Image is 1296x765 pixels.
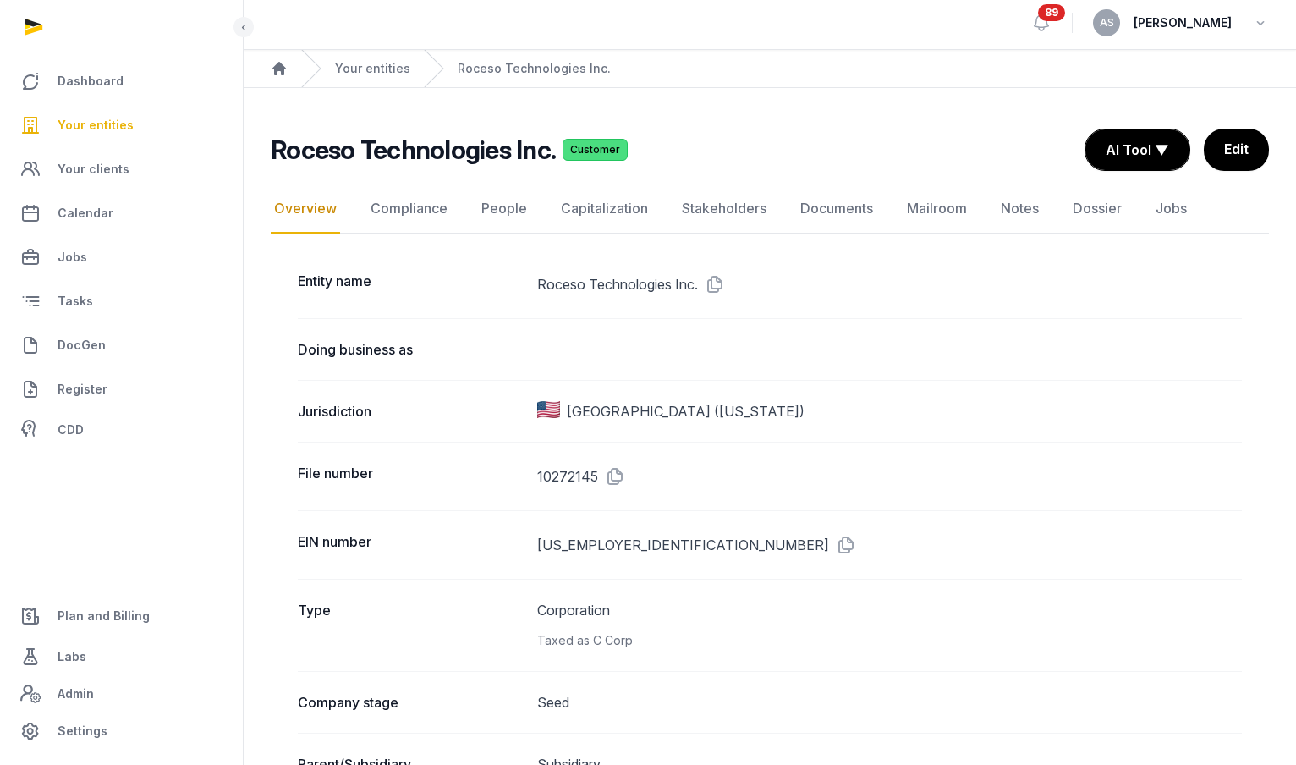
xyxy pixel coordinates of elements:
dt: Type [298,600,524,651]
button: AS [1093,9,1120,36]
dd: Roceso Technologies Inc. [537,271,1242,298]
a: Tasks [14,281,229,322]
span: Customer [563,139,628,161]
span: [GEOGRAPHIC_DATA] ([US_STATE]) [567,401,805,421]
a: Plan and Billing [14,596,229,636]
dt: Jurisdiction [298,401,524,421]
span: Settings [58,721,107,741]
span: Admin [58,684,94,704]
a: Dashboard [14,61,229,102]
a: DocGen [14,325,229,366]
dd: Corporation [537,600,1242,651]
a: Compliance [367,184,451,234]
a: Notes [997,184,1042,234]
span: Plan and Billing [58,606,150,626]
dd: [US_EMPLOYER_IDENTIFICATION_NUMBER] [537,531,1242,559]
dt: Entity name [298,271,524,298]
a: Roceso Technologies Inc. [458,60,611,77]
a: Register [14,369,229,410]
a: Documents [797,184,876,234]
span: AS [1100,18,1114,28]
span: Your clients [58,159,129,179]
a: Overview [271,184,340,234]
span: DocGen [58,335,106,355]
a: Settings [14,711,229,751]
nav: Breadcrumb [244,50,1296,88]
span: Your entities [58,115,134,135]
span: [PERSON_NAME] [1134,13,1232,33]
a: People [478,184,530,234]
button: AI Tool ▼ [1085,129,1189,170]
dt: Doing business as [298,339,524,360]
dt: File number [298,463,524,490]
a: Edit [1204,129,1269,171]
span: Jobs [58,247,87,267]
span: Calendar [58,203,113,223]
a: Your entities [14,105,229,146]
a: Mailroom [903,184,970,234]
a: Your entities [335,60,410,77]
span: Register [58,379,107,399]
span: Dashboard [58,71,124,91]
dt: EIN number [298,531,524,559]
a: Your clients [14,149,229,190]
a: Jobs [14,237,229,278]
h2: Roceso Technologies Inc. [271,135,556,165]
span: 89 [1038,4,1065,21]
dt: Company stage [298,692,524,713]
a: Dossier [1069,184,1125,234]
a: CDD [14,413,229,447]
dd: Seed [537,692,1242,713]
span: Tasks [58,291,93,311]
div: Taxed as C Corp [537,630,1242,651]
a: Capitalization [557,184,651,234]
a: Stakeholders [678,184,770,234]
a: Admin [14,677,229,711]
span: CDD [58,420,84,440]
a: Jobs [1152,184,1190,234]
span: Labs [58,647,86,667]
nav: Tabs [271,184,1269,234]
dd: 10272145 [537,463,1242,490]
a: Labs [14,636,229,677]
a: Calendar [14,193,229,234]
